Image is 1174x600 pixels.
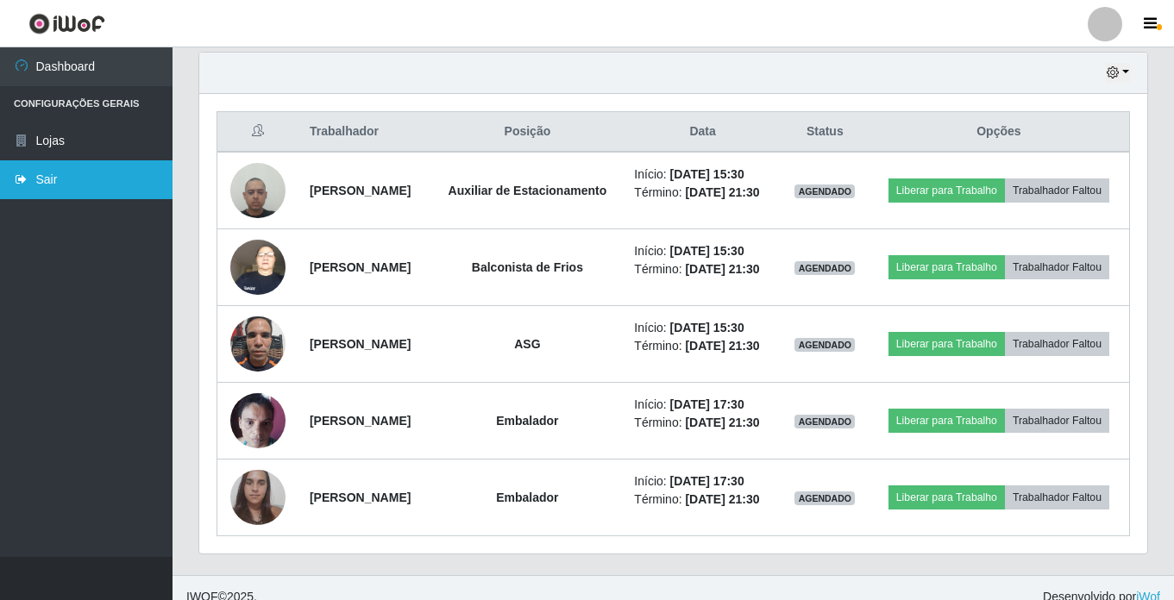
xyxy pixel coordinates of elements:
[1005,178,1109,203] button: Trabalhador Faltou
[449,184,607,197] strong: Auxiliar de Estacionamento
[634,260,770,278] li: Término:
[310,184,411,197] strong: [PERSON_NAME]
[634,491,770,509] li: Término:
[230,230,286,303] img: 1723623614898.jpeg
[310,260,411,274] strong: [PERSON_NAME]
[472,260,583,274] strong: Balconista de Frios
[1005,255,1109,279] button: Trabalhador Faltou
[299,112,431,153] th: Trabalhador
[230,384,286,457] img: 1733770253666.jpeg
[670,321,744,334] time: [DATE] 15:30
[1005,409,1109,433] button: Trabalhador Faltou
[624,112,781,153] th: Data
[670,397,744,411] time: [DATE] 17:30
[685,339,759,353] time: [DATE] 21:30
[230,153,286,227] img: 1693507860054.jpeg
[310,337,411,351] strong: [PERSON_NAME]
[888,255,1005,279] button: Liberar para Trabalho
[670,474,744,488] time: [DATE] 17:30
[1005,485,1109,509] button: Trabalhador Faltou
[888,178,1005,203] button: Liberar para Trabalho
[869,112,1130,153] th: Opções
[794,491,855,505] span: AGENDADO
[685,492,759,506] time: [DATE] 21:30
[634,414,770,432] li: Término:
[28,13,105,34] img: CoreUI Logo
[685,262,759,276] time: [DATE] 21:30
[634,337,770,355] li: Término:
[794,415,855,428] span: AGENDADO
[634,396,770,414] li: Início:
[496,414,558,428] strong: Embalador
[1005,332,1109,356] button: Trabalhador Faltou
[634,166,770,184] li: Início:
[310,414,411,428] strong: [PERSON_NAME]
[514,337,540,351] strong: ASG
[685,185,759,199] time: [DATE] 21:30
[794,261,855,275] span: AGENDADO
[634,472,770,491] li: Início:
[634,242,770,260] li: Início:
[888,485,1005,509] button: Liberar para Trabalho
[685,416,759,429] time: [DATE] 21:30
[782,112,869,153] th: Status
[670,167,744,181] time: [DATE] 15:30
[670,244,744,258] time: [DATE] 15:30
[430,112,624,153] th: Posição
[888,332,1005,356] button: Liberar para Trabalho
[634,184,770,202] li: Término:
[634,319,770,337] li: Início:
[794,184,855,198] span: AGENDADO
[888,409,1005,433] button: Liberar para Trabalho
[230,460,286,534] img: 1734444279146.jpeg
[310,491,411,504] strong: [PERSON_NAME]
[496,491,558,504] strong: Embalador
[794,338,855,352] span: AGENDADO
[230,307,286,380] img: 1751942050041.jpeg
